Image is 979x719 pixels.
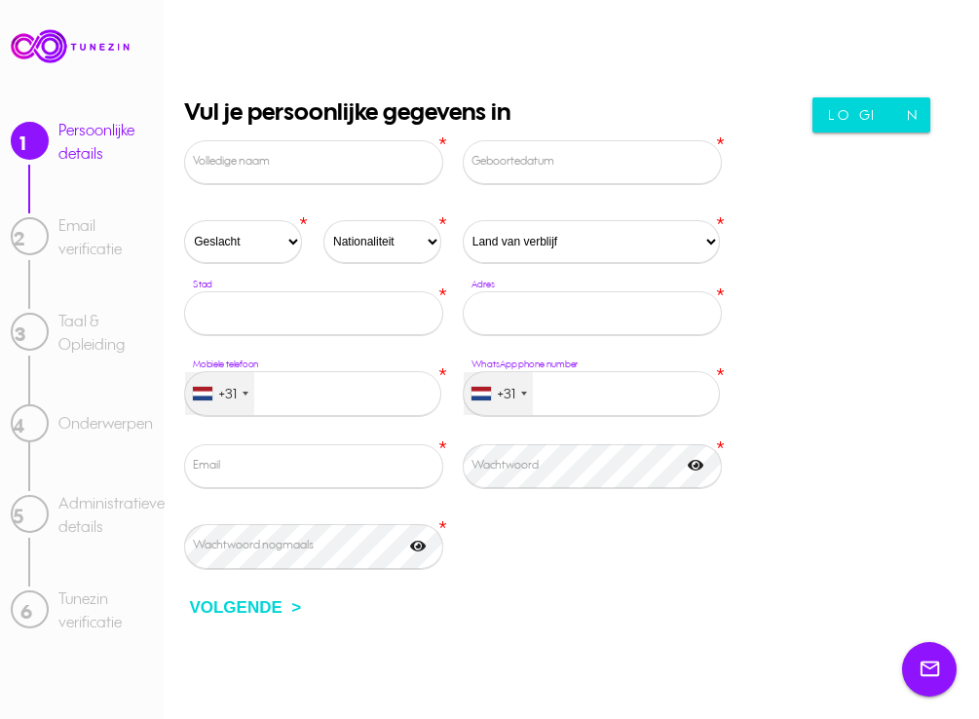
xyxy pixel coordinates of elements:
[173,590,317,625] button: VOLGENDE >
[471,456,721,473] label: Wachtwoord
[11,404,49,442] div: 4
[11,217,49,255] div: 2
[497,383,515,404] div: +31
[49,491,165,538] td: Administratieve details
[193,456,442,473] label: Email
[471,152,721,170] label: Geboortedatum
[471,278,670,291] label: Adres
[49,404,153,442] td: Onderwerpen
[11,590,49,628] div: 6
[49,118,153,165] td: Persoonlijke details
[218,383,237,404] div: +31
[193,536,442,553] label: Wachtwoord nogmaals
[49,309,153,356] td: Taal & Opleiding
[11,122,49,160] div: 1
[11,495,49,533] div: 5
[185,372,254,415] div: Netherlands (Nederland): +31
[49,213,153,260] td: Email verificatie
[11,313,49,351] div: 3
[184,96,510,126] span: Vul je persoonlijke gegevens in
[193,152,442,170] label: Volledige naam
[11,29,138,63] img: 9695dee2-3f85-4092-90b7-425fe528b7ba.png
[812,97,930,132] a: Login
[464,372,533,415] div: Netherlands (Nederland): +31
[193,358,392,371] label: Mobiele telefoon
[471,358,670,371] label: WhatsApp phone number
[193,278,392,291] label: Stad
[902,642,957,697] a: mail_outline
[49,587,153,633] td: Tunezin verificatie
